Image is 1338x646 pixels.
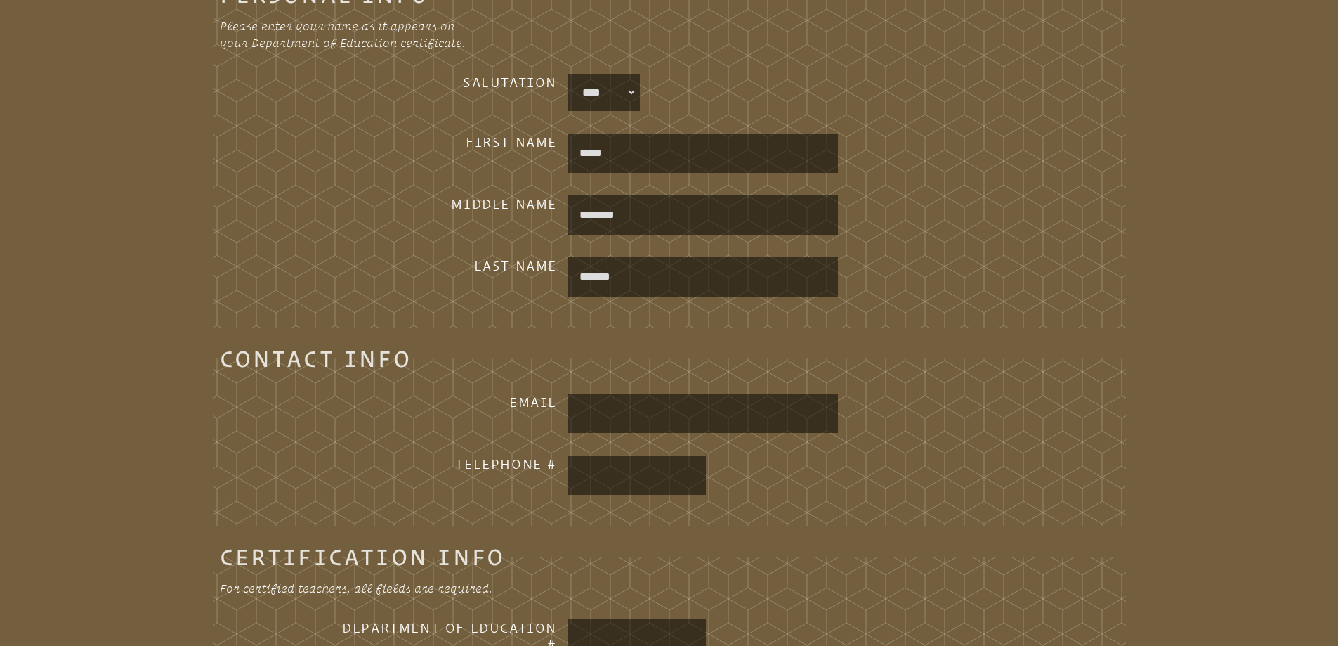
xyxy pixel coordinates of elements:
[220,580,669,597] p: For certified teachers, all fields are required.
[332,134,557,150] h3: First Name
[332,456,557,472] h3: Telephone #
[332,257,557,274] h3: Last Name
[220,18,669,51] p: Please enter your name as it appears on your Department of Education certificate.
[220,350,412,367] legend: Contact Info
[220,548,506,565] legend: Certification Info
[332,195,557,212] h3: Middle Name
[571,77,637,108] select: persons_salutation
[332,74,557,91] h3: Salutation
[332,394,557,411] h3: Email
